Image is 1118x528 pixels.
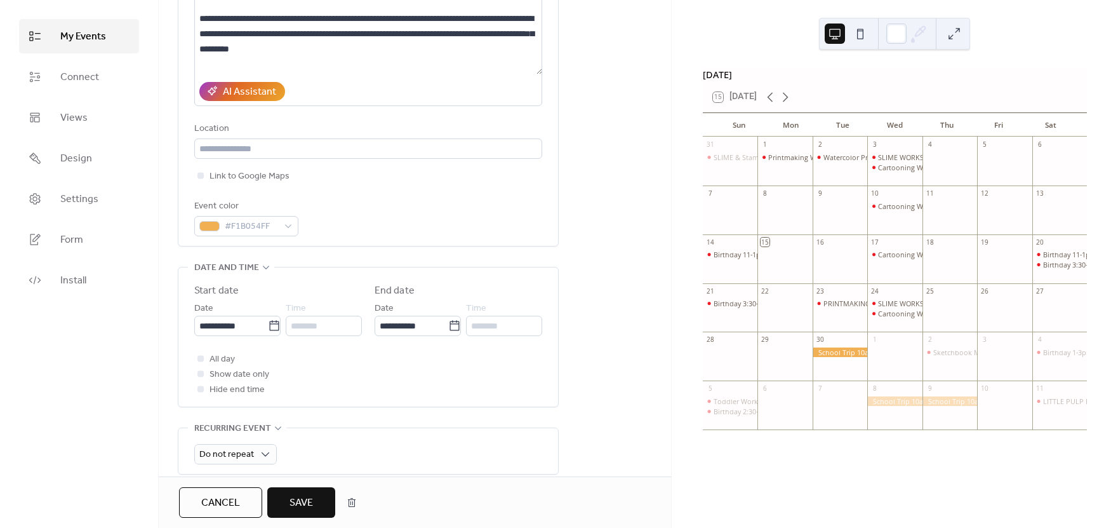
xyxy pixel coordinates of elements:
[867,201,922,211] div: Cartooning Workshop 4:30-6:00pm
[761,140,769,149] div: 1
[813,299,867,308] div: PRINTMAKING WORKSHOP 10:30am-12:00pm
[878,250,992,259] div: Cartooning Workshop 4:30-6:00pm
[19,19,139,53] a: My Events
[1043,348,1093,357] div: Birthday 1-3pm
[199,446,254,463] span: Do not repeat
[1043,250,1096,259] div: Birthday 11-1pm
[765,113,817,137] div: Mon
[823,152,960,162] div: Watercolor Printmaking 10:00am-11:30pm
[60,192,98,207] span: Settings
[703,299,757,308] div: Birthday 3:30-5:30pm
[706,140,715,149] div: 31
[867,152,922,162] div: SLIME WORKSHOP 10:30am-12:00pm
[813,348,867,357] div: School Trip 10am-12pm
[922,348,977,357] div: Sketchbook Making Workshop 10:30am-12:30pm
[210,367,269,382] span: Show date only
[19,222,139,257] a: Form
[980,287,989,295] div: 26
[870,140,879,149] div: 3
[714,396,819,406] div: Toddler Workshop 9:30-11:00am
[60,233,83,248] span: Form
[713,113,765,137] div: Sun
[867,309,922,318] div: Cartooning Workshop 4:30-6:00pm
[816,140,825,149] div: 2
[980,238,989,247] div: 19
[60,151,92,166] span: Design
[225,219,278,234] span: #F1B054FF
[768,152,902,162] div: Printmaking Workshop 10:00am-11:30am
[761,189,769,198] div: 8
[870,189,879,198] div: 10
[922,396,977,406] div: School Trip 10am-12pm
[813,152,867,162] div: Watercolor Printmaking 10:00am-11:30pm
[60,70,99,85] span: Connect
[980,189,989,198] div: 12
[761,335,769,344] div: 29
[1035,189,1044,198] div: 13
[867,396,922,406] div: School Trip 10am-12pm
[926,335,935,344] div: 2
[706,384,715,393] div: 5
[1035,287,1044,295] div: 27
[926,140,935,149] div: 4
[706,287,715,295] div: 21
[816,384,825,393] div: 7
[60,29,106,44] span: My Events
[933,348,1093,357] div: Sketchbook Making Workshop 10:30am-12:30pm
[926,384,935,393] div: 9
[816,113,868,137] div: Tue
[1035,238,1044,247] div: 20
[706,189,715,198] div: 7
[1032,250,1087,259] div: Birthday 11-1pm
[816,335,825,344] div: 30
[816,238,825,247] div: 16
[1032,396,1087,406] div: LITTLE PULP RE:OPENING “DOODLE/PIZZA” PARTY
[926,287,935,295] div: 25
[1043,260,1112,269] div: Birthday 3:30-5:30pm
[194,121,540,137] div: Location
[703,250,757,259] div: Birthday 11-1pm
[267,487,335,518] button: Save
[19,141,139,175] a: Design
[60,273,86,288] span: Install
[878,309,992,318] div: Cartooning Workshop 4:30-6:00pm
[867,250,922,259] div: Cartooning Workshop 4:30-6:00pm
[706,238,715,247] div: 14
[1032,260,1087,269] div: Birthday 3:30-5:30pm
[19,182,139,216] a: Settings
[1035,335,1044,344] div: 4
[1025,113,1077,137] div: Sat
[878,152,997,162] div: SLIME WORKSHOP 10:30am-12:00pm
[60,111,88,126] span: Views
[703,396,757,406] div: Toddler Workshop 9:30-11:00am
[973,113,1025,137] div: Fri
[761,287,769,295] div: 22
[878,299,997,308] div: SLIME WORKSHOP 10:30am-12:00pm
[878,163,992,172] div: Cartooning Workshop 4:30-6:00pm
[1035,140,1044,149] div: 6
[816,287,825,295] div: 23
[870,238,879,247] div: 17
[878,201,992,211] div: Cartooning Workshop 4:30-6:00pm
[210,352,235,367] span: All day
[466,301,486,316] span: Time
[816,189,825,198] div: 9
[926,238,935,247] div: 18
[703,407,757,416] div: Birthday 2:30-4:30pm
[867,299,922,308] div: SLIME WORKSHOP 10:30am-12:00pm
[714,407,782,416] div: Birthday 2:30-4:30pm
[19,263,139,297] a: Install
[194,283,239,299] div: Start date
[19,60,139,94] a: Connect
[703,68,1087,82] div: [DATE]
[980,384,989,393] div: 10
[714,250,767,259] div: Birthday 11-1pm
[868,113,921,137] div: Wed
[289,496,313,511] span: Save
[194,261,259,276] span: Date and time
[179,487,262,518] a: Cancel
[703,152,757,162] div: SLIME & Stamping 11:00am-12:30pm
[870,335,879,344] div: 1
[761,384,769,393] div: 6
[870,287,879,295] div: 24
